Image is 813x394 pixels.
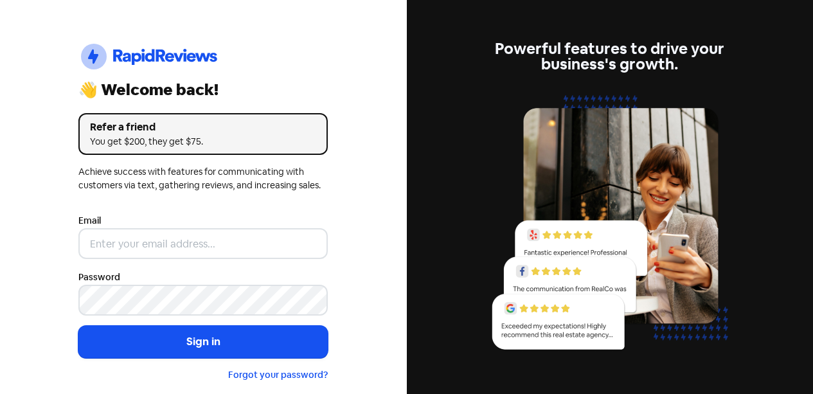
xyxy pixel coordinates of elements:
label: Password [78,271,120,284]
img: reviews [485,87,735,364]
div: 👋 Welcome back! [78,82,328,98]
div: Refer a friend [90,120,316,135]
a: Forgot your password? [228,369,328,381]
label: Email [78,214,101,228]
input: Enter your email address... [78,228,328,259]
button: Sign in [78,326,328,358]
div: You get $200, they get $75. [90,135,316,148]
div: Powerful features to drive your business's growth. [485,41,735,72]
div: Achieve success with features for communicating with customers via text, gathering reviews, and i... [78,165,328,192]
